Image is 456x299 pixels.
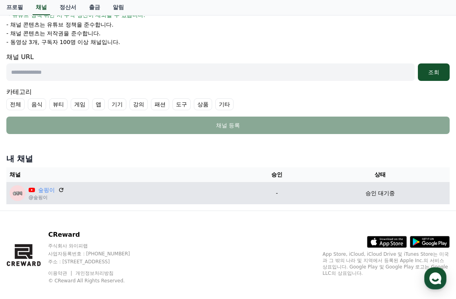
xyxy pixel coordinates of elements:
[194,98,212,110] label: 상품
[48,270,73,276] a: 이용약관
[311,167,450,182] th: 상태
[6,167,243,182] th: 채널
[6,153,450,164] h4: 내 채널
[38,186,55,194] a: 숲핑이
[22,121,434,129] div: 채널 등록
[29,194,64,201] p: @숲핑이
[6,87,450,110] div: 카테고리
[52,233,102,253] a: 대화
[71,98,89,110] label: 게임
[108,98,126,110] label: 기기
[6,52,450,81] div: 채널 URL
[6,29,100,37] p: - 채널 콘텐츠는 저작권을 준수합니다.
[2,233,52,253] a: 홈
[365,189,395,197] p: 승인 대기중
[172,98,191,110] label: 도구
[418,63,450,81] button: 조회
[49,98,68,110] label: 뷰티
[25,245,30,251] span: 홈
[10,185,25,201] img: 숲핑이
[123,245,132,251] span: 설정
[48,259,145,265] p: 주소 : [STREET_ADDRESS]
[75,270,114,276] a: 개인정보처리방침
[73,245,82,252] span: 대화
[102,233,153,253] a: 설정
[6,117,450,134] button: 채널 등록
[6,98,25,110] label: 전체
[246,189,307,197] p: -
[48,230,145,240] p: CReward
[6,21,114,29] p: - 채널 콘텐츠는 유튜브 정책을 준수합니다.
[215,98,234,110] label: 기타
[48,243,145,249] p: 주식회사 와이피랩
[129,98,148,110] label: 강의
[28,98,46,110] label: 음식
[243,167,311,182] th: 승인
[151,98,169,110] label: 패션
[6,38,120,46] p: - 동영상 3개, 구독자 100명 이상 채널입니다.
[323,251,450,276] p: App Store, iCloud, iCloud Drive 및 iTunes Store는 미국과 그 밖의 나라 및 지역에서 등록된 Apple Inc.의 서비스 상표입니다. Goo...
[48,251,145,257] p: 사업자등록번호 : [PHONE_NUMBER]
[92,98,105,110] label: 앱
[48,278,145,284] p: © CReward All Rights Reserved.
[421,68,446,76] div: 조회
